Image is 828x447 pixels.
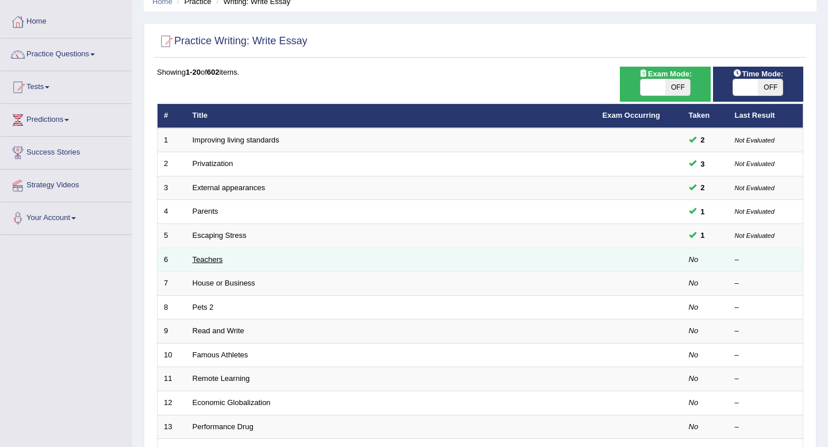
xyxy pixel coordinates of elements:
a: External appearances [193,183,265,192]
small: Not Evaluated [735,232,775,239]
a: Parents [193,207,218,215]
td: 11 [158,367,186,391]
span: You can still take this question [696,134,710,146]
td: 2 [158,152,186,176]
em: No [689,255,699,264]
em: No [689,279,699,287]
small: Not Evaluated [735,184,775,191]
span: OFF [665,79,690,95]
em: No [689,422,699,431]
span: You can still take this question [696,206,710,218]
a: Performance Drug [193,422,254,431]
span: Time Mode: [728,68,788,80]
a: Tests [1,71,132,100]
span: You can still take this question [696,182,710,194]
span: You can still take this question [696,229,710,241]
a: Strategy Videos [1,169,132,198]
a: Teachers [193,255,223,264]
span: You can still take this question [696,158,710,170]
em: No [689,350,699,359]
div: – [735,326,797,337]
div: – [735,255,797,265]
a: Read and Write [193,326,244,335]
a: Home [1,6,132,34]
a: Practice Questions [1,38,132,67]
em: No [689,374,699,383]
a: Improving living standards [193,136,279,144]
th: Taken [683,104,729,128]
div: – [735,302,797,313]
div: – [735,278,797,289]
th: Title [186,104,596,128]
td: 10 [158,343,186,367]
div: – [735,350,797,361]
td: 5 [158,224,186,248]
h2: Practice Writing: Write Essay [157,33,307,50]
a: Your Account [1,202,132,231]
a: Privatization [193,159,233,168]
a: Exam Occurring [603,111,660,120]
small: Not Evaluated [735,160,775,167]
td: 9 [158,319,186,344]
a: Predictions [1,104,132,133]
a: Remote Learning [193,374,250,383]
small: Not Evaluated [735,137,775,144]
a: Escaping Stress [193,231,247,240]
td: 12 [158,391,186,415]
small: Not Evaluated [735,208,775,215]
div: – [735,373,797,384]
th: # [158,104,186,128]
td: 4 [158,200,186,224]
a: Famous Athletes [193,350,248,359]
td: 7 [158,272,186,296]
span: Exam Mode: [634,68,696,80]
div: Show exams occurring in exams [620,67,710,102]
a: Success Stories [1,137,132,165]
div: Showing of items. [157,67,803,78]
em: No [689,326,699,335]
div: – [735,398,797,409]
td: 1 [158,128,186,152]
em: No [689,398,699,407]
b: 602 [207,68,220,76]
th: Last Result [729,104,803,128]
div: – [735,422,797,433]
td: 6 [158,248,186,272]
span: OFF [758,79,783,95]
a: Economic Globalization [193,398,271,407]
b: 1-20 [186,68,201,76]
a: Pets 2 [193,303,214,311]
td: 3 [158,176,186,200]
em: No [689,303,699,311]
td: 13 [158,415,186,439]
a: House or Business [193,279,255,287]
td: 8 [158,295,186,319]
